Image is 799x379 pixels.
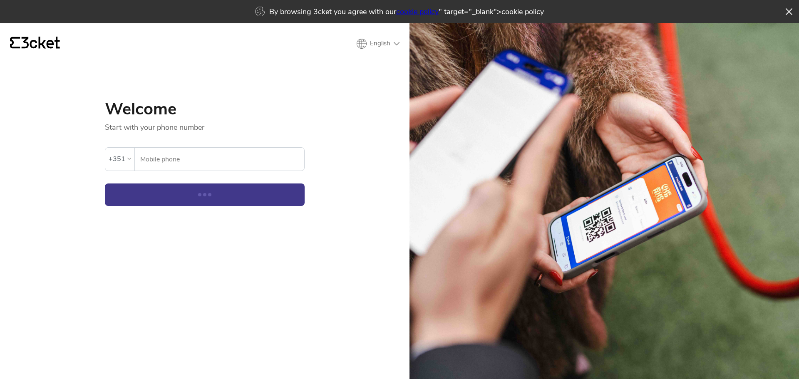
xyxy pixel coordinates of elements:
h1: Welcome [105,101,305,117]
div: +351 [109,153,125,165]
a: {' '} [10,37,60,51]
label: Mobile phone [135,148,304,171]
a: cookie policy [396,7,439,17]
p: By browsing 3cket you agree with our " target="_blank">cookie policy [269,7,544,17]
p: Start with your phone number [105,117,305,132]
input: Mobile phone [140,148,304,171]
g: {' '} [10,37,20,49]
button: Continue [105,183,305,206]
